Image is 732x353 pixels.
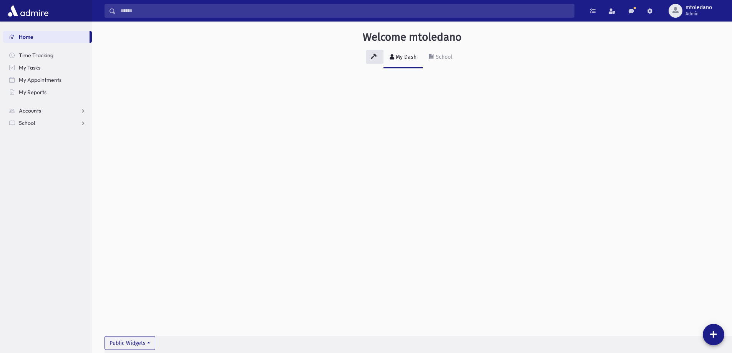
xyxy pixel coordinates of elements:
[434,54,452,60] div: School
[19,33,33,40] span: Home
[3,117,92,129] a: School
[686,11,712,17] span: Admin
[394,54,417,60] div: My Dash
[116,4,574,18] input: Search
[383,47,423,68] a: My Dash
[3,49,92,61] a: Time Tracking
[19,89,46,96] span: My Reports
[19,119,35,126] span: School
[19,107,41,114] span: Accounts
[3,74,92,86] a: My Appointments
[3,104,92,117] a: Accounts
[363,31,461,44] h3: Welcome mtoledano
[3,86,92,98] a: My Reports
[19,76,61,83] span: My Appointments
[686,5,712,11] span: mtoledano
[423,47,458,68] a: School
[105,336,155,350] button: Public Widgets
[3,31,90,43] a: Home
[6,3,50,18] img: AdmirePro
[19,52,53,59] span: Time Tracking
[3,61,92,74] a: My Tasks
[19,64,40,71] span: My Tasks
